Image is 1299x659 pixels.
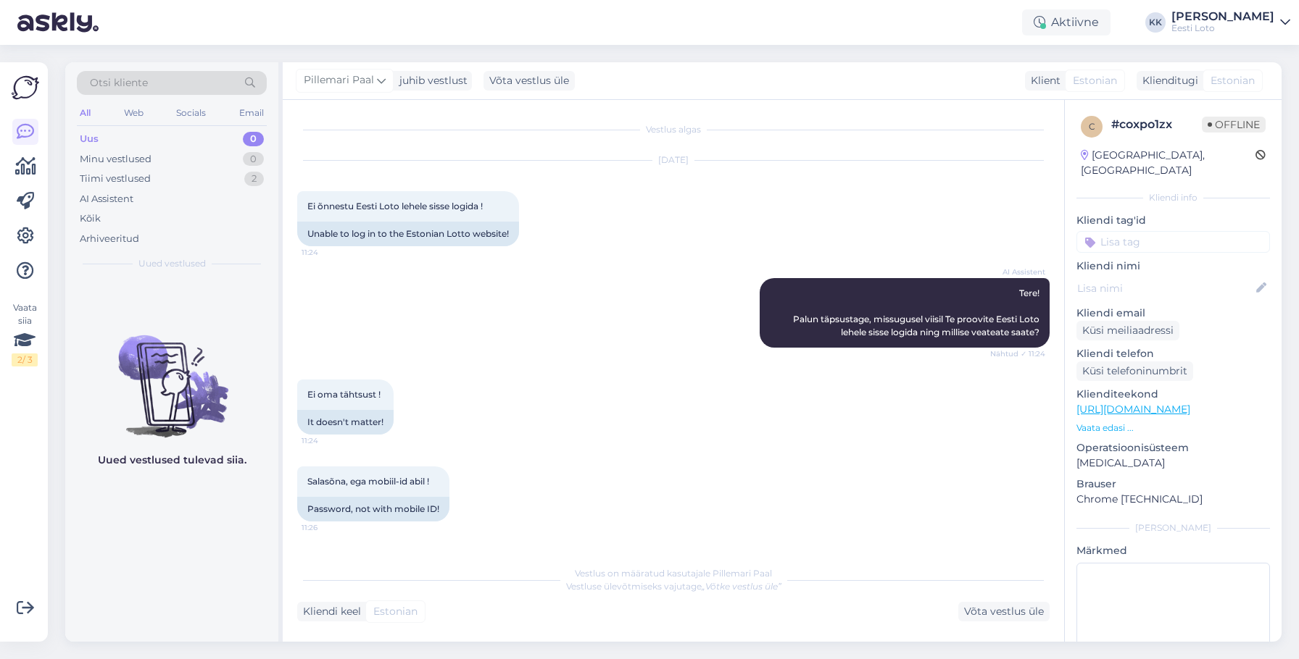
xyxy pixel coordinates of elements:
[1025,73,1061,88] div: Klient
[1076,231,1270,253] input: Lisa tag
[297,604,361,619] div: Kliendi keel
[307,476,429,487] span: Salasõna, ega mobiil-id abil !
[65,309,278,440] img: No chats
[12,74,39,101] img: Askly Logo
[1081,148,1256,178] div: [GEOGRAPHIC_DATA], [GEOGRAPHIC_DATA]
[297,222,519,246] div: Unable to log in to the Estonian Lotto website!
[1076,421,1270,435] p: Vaata edasi ...
[1077,280,1253,296] input: Lisa nimi
[1073,73,1117,88] span: Estonian
[1076,213,1270,228] p: Kliendi tag'id
[80,192,133,206] div: AI Assistent
[77,104,94,122] div: All
[394,73,468,88] div: juhib vestlust
[173,104,209,122] div: Socials
[12,353,38,366] div: 2 / 3
[1076,521,1270,534] div: [PERSON_NAME]
[566,581,781,592] span: Vestluse ülevõtmiseks vajutage
[1076,440,1270,456] p: Operatsioonisüsteem
[1076,387,1270,402] p: Klienditeekond
[702,581,781,592] i: „Võtke vestlus üle”
[1076,456,1270,471] p: [MEDICAL_DATA]
[297,410,394,435] div: It doesn't matter!
[80,172,151,186] div: Tiimi vestlused
[1111,116,1202,133] div: # coxpo1zx
[297,154,1050,167] div: [DATE]
[302,247,356,258] span: 11:24
[1076,346,1270,361] p: Kliendi telefon
[1076,321,1179,340] div: Küsi meiliaadressi
[297,123,1050,136] div: Vestlus algas
[90,75,148,91] span: Otsi kliente
[304,72,374,88] span: Pillemari Paal
[80,232,139,246] div: Arhiveeritud
[80,132,99,146] div: Uus
[484,71,575,91] div: Võta vestlus üle
[1076,191,1270,204] div: Kliendi info
[302,522,356,533] span: 11:26
[990,348,1045,359] span: Nähtud ✓ 11:24
[307,201,483,211] span: Ei õnnestu Eesti Loto lehele sisse logida !
[236,104,267,122] div: Email
[1076,259,1270,274] p: Kliendi nimi
[1171,11,1274,22] div: [PERSON_NAME]
[1076,477,1270,492] p: Brauser
[1089,121,1095,132] span: c
[1076,306,1270,321] p: Kliendi email
[1076,492,1270,507] p: Chrome [TECHNICAL_ID]
[80,211,101,226] div: Kõik
[1137,73,1198,88] div: Klienditugi
[958,602,1050,621] div: Võta vestlus üle
[302,435,356,446] span: 11:24
[991,266,1045,277] span: AI Assistent
[1145,12,1166,33] div: KK
[1202,117,1266,133] span: Offline
[121,104,146,122] div: Web
[297,497,449,521] div: Password, not with mobile ID!
[80,152,152,167] div: Minu vestlused
[138,257,206,270] span: Uued vestlused
[12,301,38,366] div: Vaata siia
[307,389,381,400] span: Ei oma tähtsust !
[98,453,246,468] p: Uued vestlused tulevad siia.
[1022,9,1111,35] div: Aktiivne
[1171,11,1290,34] a: [PERSON_NAME]Eesti Loto
[243,132,264,146] div: 0
[1171,22,1274,34] div: Eesti Loto
[575,568,772,579] span: Vestlus on määratud kasutajale Pillemari Paal
[1076,361,1193,381] div: Küsi telefoninumbrit
[1076,403,1190,416] a: [URL][DOMAIN_NAME]
[373,604,418,619] span: Estonian
[1076,543,1270,558] p: Märkmed
[243,152,264,167] div: 0
[244,172,264,186] div: 2
[1211,73,1255,88] span: Estonian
